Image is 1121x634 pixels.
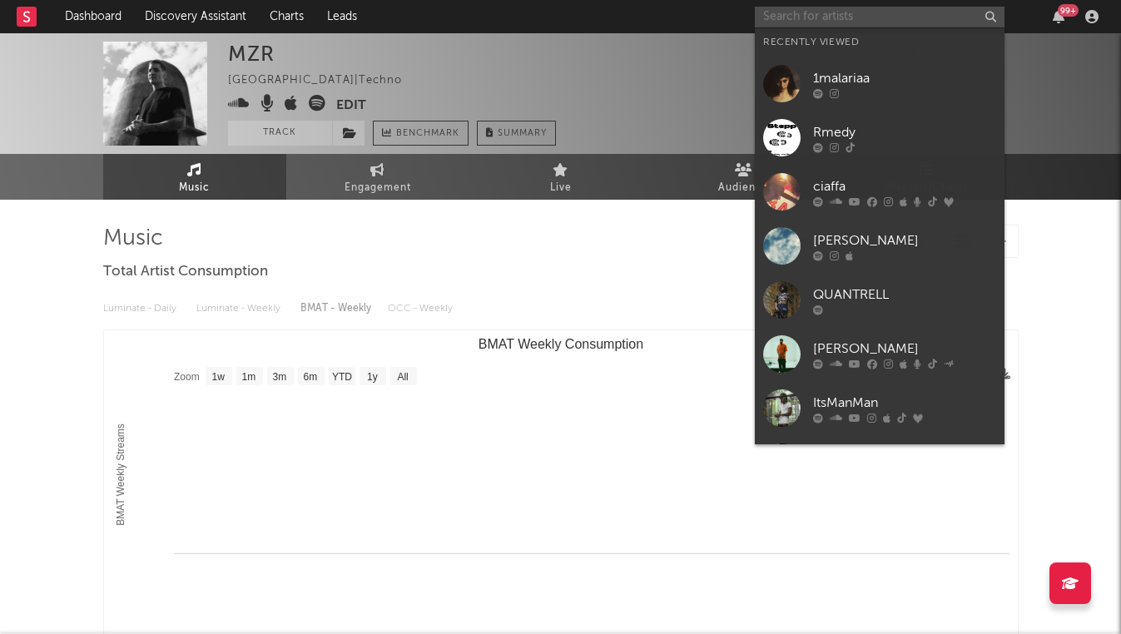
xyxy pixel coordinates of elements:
a: 1malariaa [755,57,1004,111]
text: BMAT Weekly Consumption [478,337,642,351]
a: ciaffa [755,165,1004,219]
text: Zoom [174,371,200,383]
text: BMAT Weekly Streams [115,423,126,526]
div: MZR [228,42,275,66]
div: 99 + [1058,4,1079,17]
text: All [397,371,408,383]
text: 1y [367,371,378,383]
button: Summary [477,121,556,146]
text: 1w [211,371,225,383]
span: Summary [498,129,547,138]
div: [GEOGRAPHIC_DATA] | Techno [228,71,421,91]
div: Rmedy [813,122,996,142]
text: 3m [272,371,286,383]
a: Lassic [755,435,1004,489]
span: Total Artist Consumption [103,262,268,282]
button: Edit [336,95,366,116]
div: [PERSON_NAME] [813,230,996,250]
text: YTD [331,371,351,383]
a: [PERSON_NAME] [755,219,1004,273]
text: 1m [241,371,255,383]
a: [PERSON_NAME] [755,327,1004,381]
input: Search for artists [755,7,1004,27]
div: QUANTRELL [813,285,996,305]
text: 6m [303,371,317,383]
div: ciaffa [813,176,996,196]
div: [PERSON_NAME] [813,339,996,359]
span: Live [550,178,572,198]
span: Benchmark [396,124,459,144]
a: ItsManMan [755,381,1004,435]
a: Audience [652,154,836,200]
a: Benchmark [373,121,469,146]
span: Audience [718,178,769,198]
a: QUANTRELL [755,273,1004,327]
span: Engagement [345,178,411,198]
a: Music [103,154,286,200]
a: Engagement [286,154,469,200]
button: 99+ [1053,10,1064,23]
span: Music [179,178,210,198]
div: ItsManMan [813,393,996,413]
button: Track [228,121,332,146]
a: Live [469,154,652,200]
a: Rmedy [755,111,1004,165]
div: 1malariaa [813,68,996,88]
div: Recently Viewed [763,32,996,52]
